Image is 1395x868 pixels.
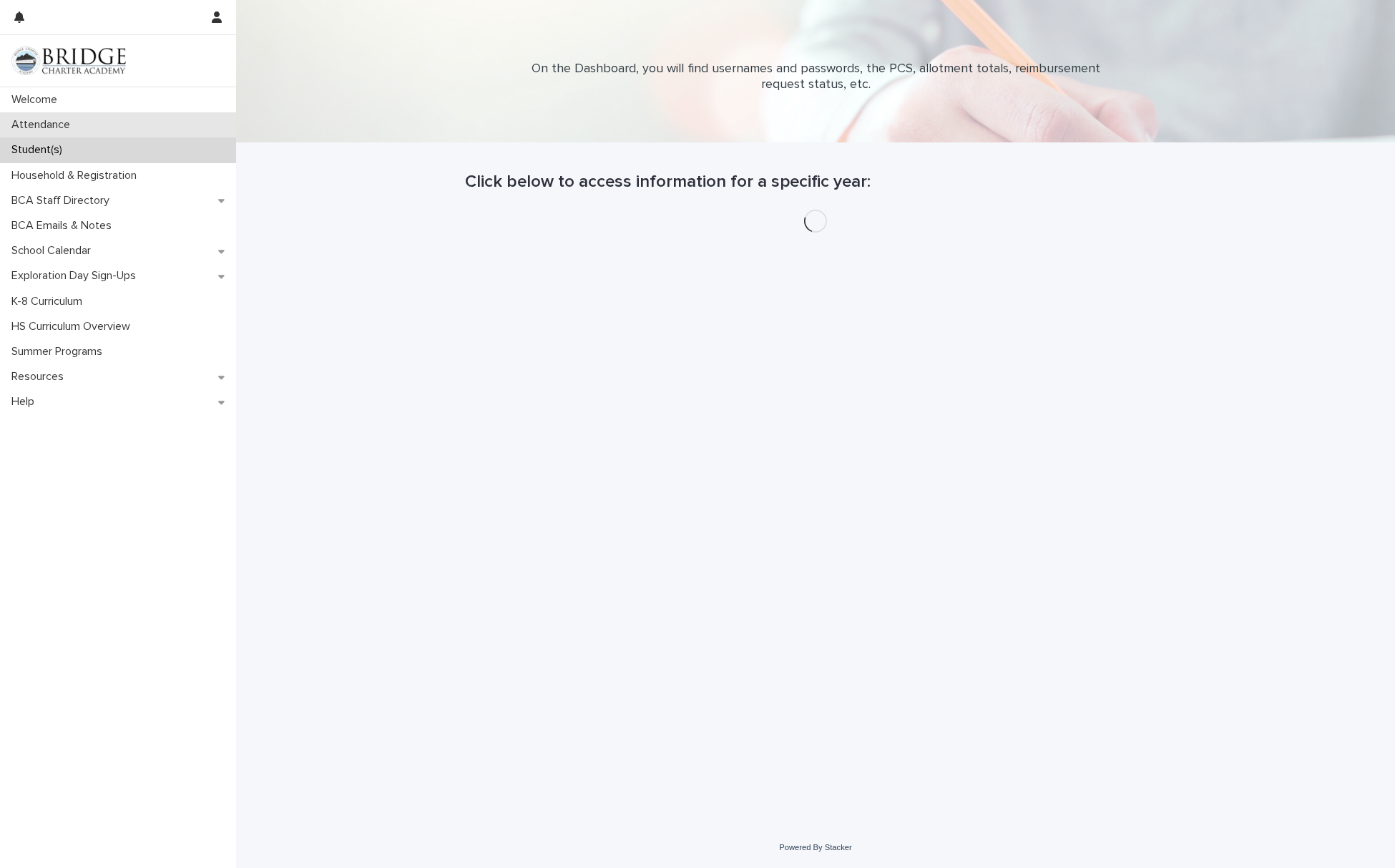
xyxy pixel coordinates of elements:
p: K-8 Curriculum [6,295,94,308]
p: Resources [6,370,75,384]
p: HS Curriculum Overview [6,320,142,333]
p: BCA Emails & Notes [6,219,123,233]
p: Exploration Day Sign-Ups [6,269,147,283]
a: Powered By Stacker [779,843,851,852]
p: Welcome [6,93,69,107]
p: On the Dashboard, you will find usernames and passwords, the PCS, allotment totals, reimbursement... [529,62,1102,92]
p: Student(s) [6,143,74,157]
p: BCA Staff Directory [6,194,121,208]
img: V1C1m3IdTEidaUdm9Hs0 [11,47,126,75]
p: Household & Registration [6,169,148,182]
h1: Click below to access information for a specific year: [465,172,1166,192]
p: School Calendar [6,244,102,258]
p: Help [6,395,46,409]
p: Attendance [6,118,82,132]
p: Summer Programs [6,345,114,359]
